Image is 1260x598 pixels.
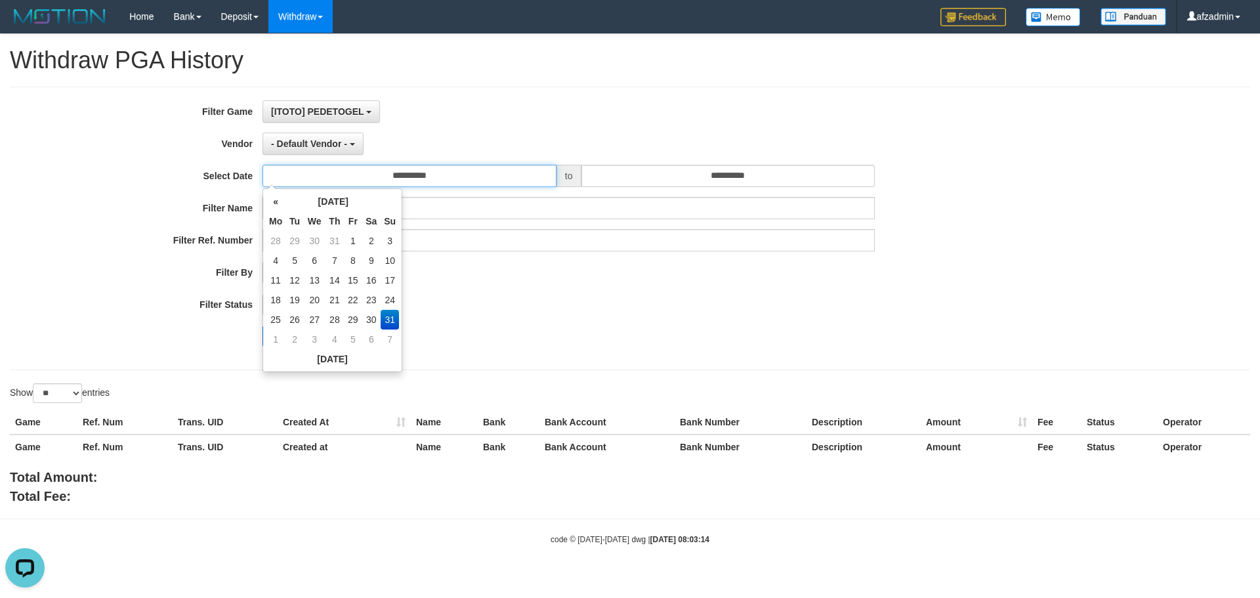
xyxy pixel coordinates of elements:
th: Status [1081,435,1158,459]
td: 2 [285,330,304,349]
td: 5 [344,330,362,349]
th: Mo [266,211,285,231]
th: Bank Number [675,435,807,459]
td: 24 [381,290,399,310]
th: Trans. UID [173,435,278,459]
th: Tu [285,211,304,231]
th: Status [1081,410,1158,435]
strong: [DATE] 08:03:14 [650,535,709,544]
th: Created At [278,410,411,435]
td: 20 [304,290,325,310]
td: 23 [362,290,381,310]
td: 9 [362,251,381,270]
b: Total Amount: [10,470,97,484]
select: Showentries [33,383,82,403]
small: code © [DATE]-[DATE] dwg | [551,535,709,544]
td: 1 [266,330,285,349]
button: Open LiveChat chat widget [5,5,45,45]
td: 21 [325,290,345,310]
td: 6 [304,251,325,270]
td: 17 [381,270,399,290]
th: Amount [921,410,1032,435]
td: 2 [362,231,381,251]
th: [DATE] [266,349,399,369]
th: Bank Account [539,410,675,435]
th: Ref. Num [77,410,173,435]
th: Operator [1158,435,1250,459]
td: 10 [381,251,399,270]
th: Description [807,435,921,459]
td: 18 [266,290,285,310]
td: 5 [285,251,304,270]
th: Description [807,410,921,435]
th: Trans. UID [173,410,278,435]
th: Created at [278,435,411,459]
td: 7 [381,330,399,349]
td: 22 [344,290,362,310]
td: 14 [325,270,345,290]
td: 11 [266,270,285,290]
td: 16 [362,270,381,290]
th: Su [381,211,399,231]
th: Fee [1032,410,1081,435]
td: 29 [344,310,362,330]
label: Show entries [10,383,110,403]
td: 3 [304,330,325,349]
td: 8 [344,251,362,270]
span: to [556,165,581,187]
td: 31 [381,310,399,330]
th: Name [411,410,478,435]
th: Name [411,435,478,459]
img: panduan.png [1101,8,1166,26]
th: Bank [478,435,539,459]
td: 4 [325,330,345,349]
td: 12 [285,270,304,290]
th: [DATE] [285,192,381,211]
td: 19 [285,290,304,310]
th: Game [10,435,77,459]
td: 3 [381,231,399,251]
td: 26 [285,310,304,330]
td: 28 [266,231,285,251]
th: Game [10,410,77,435]
th: Bank [478,410,539,435]
b: Total Fee: [10,489,71,503]
span: [ITOTO] PEDETOGEL [271,106,364,117]
th: Fee [1032,435,1081,459]
td: 15 [344,270,362,290]
th: Bank Account [539,435,675,459]
th: Ref. Num [77,435,173,459]
th: « [266,192,285,211]
th: We [304,211,325,231]
td: 25 [266,310,285,330]
th: Bank Number [675,410,807,435]
td: 29 [285,231,304,251]
button: - Default Vendor - [262,133,364,155]
td: 4 [266,251,285,270]
td: 31 [325,231,345,251]
td: 13 [304,270,325,290]
td: 30 [362,310,381,330]
th: Amount [921,435,1032,459]
th: Fr [344,211,362,231]
th: Th [325,211,345,231]
img: MOTION_logo.png [10,7,110,26]
img: Feedback.jpg [940,8,1006,26]
span: - Default Vendor - [271,139,347,149]
h1: Withdraw PGA History [10,47,1250,74]
td: 28 [325,310,345,330]
td: 30 [304,231,325,251]
td: 1 [344,231,362,251]
td: 27 [304,310,325,330]
td: 6 [362,330,381,349]
th: Operator [1158,410,1250,435]
td: 7 [325,251,345,270]
button: [ITOTO] PEDETOGEL [262,100,380,123]
th: Sa [362,211,381,231]
img: Button%20Memo.svg [1026,8,1081,26]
